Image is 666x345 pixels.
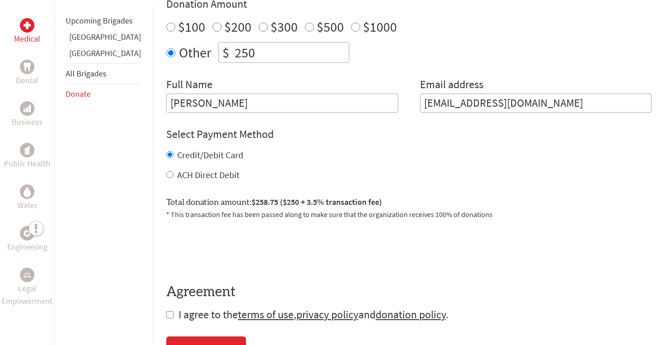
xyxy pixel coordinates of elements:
[177,149,243,161] label: Credit/Debit Card
[4,157,50,170] p: Public Health
[24,272,31,278] img: Legal Empowerment
[20,184,34,199] div: Water
[166,196,382,209] label: Total donation amount:
[219,43,233,62] div: $
[12,116,43,128] p: Business
[2,282,53,307] p: Legal Empowerment
[66,15,133,26] a: Upcoming Brigades
[420,94,652,113] input: Your Email
[20,18,34,33] div: Medical
[238,307,294,321] a: terms of use
[420,77,483,94] label: Email address
[24,186,31,197] img: Water
[233,43,349,62] input: Enter Amount
[66,63,141,84] li: All Brigades
[179,307,449,321] span: I agree to the , and .
[24,146,31,155] img: Public Health
[16,60,39,87] a: DentalDental
[251,197,382,207] span: $258.75 ($250 + 3.5% transaction fee)
[177,169,240,180] label: ACH Direct Debit
[20,101,34,116] div: Business
[12,101,43,128] a: BusinessBusiness
[24,62,31,71] img: Dental
[20,60,34,74] div: Dental
[224,18,251,35] label: $200
[166,127,652,142] h4: Select Payment Method
[66,68,106,79] a: All Brigades
[166,94,398,113] input: Enter Full Name
[2,268,53,307] a: Legal EmpowermentLegal Empowerment
[317,18,344,35] label: $500
[14,18,40,45] a: MedicalMedical
[7,241,48,253] p: Engineering
[66,47,141,63] li: Guatemala
[24,230,31,237] img: Engineering
[24,22,31,29] img: Medical
[166,77,212,94] label: Full Name
[66,89,91,99] a: Donate
[178,18,205,35] label: $100
[69,32,141,42] a: [GEOGRAPHIC_DATA]
[166,231,304,266] iframe: reCAPTCHA
[66,31,141,47] li: Ghana
[296,307,358,321] a: privacy policy
[4,143,50,170] a: Public HealthPublic Health
[166,284,652,300] h4: Agreement
[17,184,37,212] a: WaterWater
[17,199,37,212] p: Water
[66,11,141,31] li: Upcoming Brigades
[7,226,48,253] a: EngineeringEngineering
[20,143,34,157] div: Public Health
[20,226,34,241] div: Engineering
[270,18,298,35] label: $300
[376,307,446,321] a: donation policy
[166,209,652,220] p: * This transaction fee has been passed along to make sure that the organization receives 100% of ...
[363,18,397,35] label: $1000
[66,84,141,104] li: Donate
[179,42,211,63] label: Other
[16,74,39,87] p: Dental
[14,33,40,45] p: Medical
[69,48,141,58] a: [GEOGRAPHIC_DATA]
[20,268,34,282] div: Legal Empowerment
[24,105,31,112] img: Business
